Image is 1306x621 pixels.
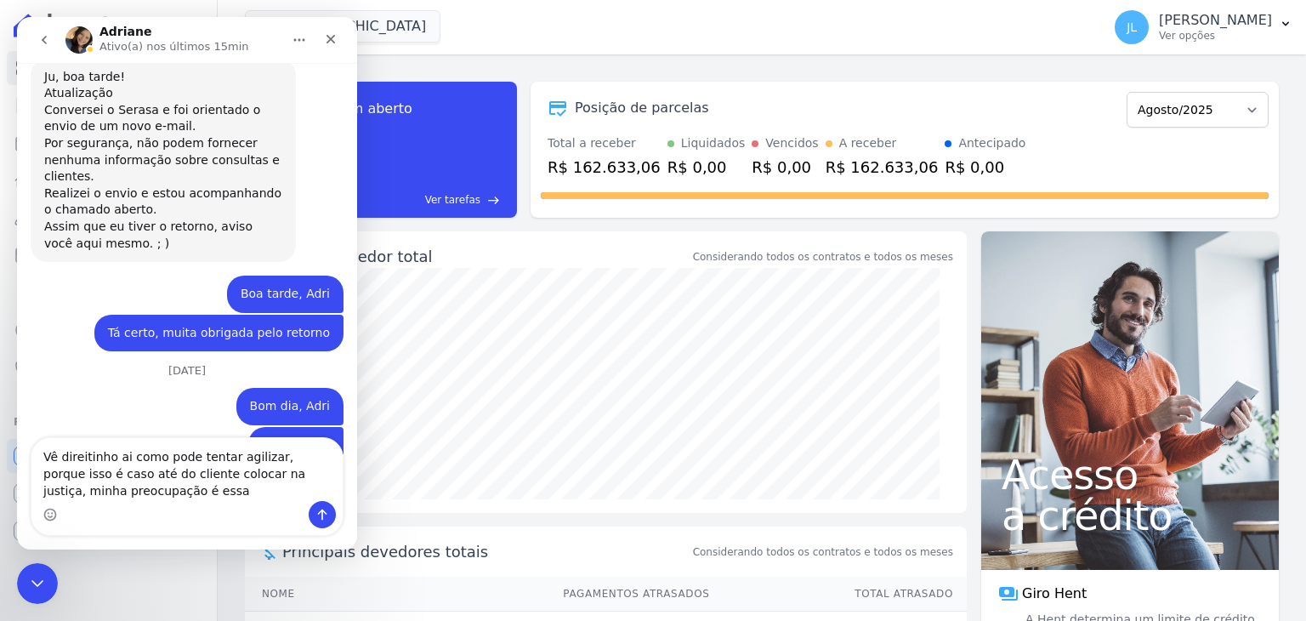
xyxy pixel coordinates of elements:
[14,259,326,298] div: Juliany diz…
[231,410,326,447] div: Tudo bem ?
[7,126,210,160] a: Parcelas
[487,194,500,207] span: east
[77,298,326,335] div: Tá certo, muita obrigada pelo retorno
[7,439,210,473] a: Recebíveis
[27,118,265,168] div: Por segurança, não podem fornecer nenhuma informação sobre consultas e clientes.
[7,350,210,385] a: Negativação
[14,42,326,259] div: Adriane diz…
[14,42,279,246] div: Ju, boa tarde!AtualizaçãoConversei o Serasa e foi orientado o envio de um novo e-mail.Por seguran...
[710,577,967,612] th: Total Atrasado
[7,476,210,510] a: Conta Hent
[7,88,210,122] a: Contratos
[27,85,265,118] div: Conversei o Serasa e foi orientado o envio de um novo e-mail.
[425,192,480,208] span: Ver tarefas
[752,156,818,179] div: R$ 0,00
[958,134,1025,152] div: Antecipado
[693,249,953,265] div: Considerando todos os contratos e todos os meses
[1159,29,1272,43] p: Ver opções
[292,484,319,511] button: Enviar uma mensagem
[282,540,690,563] span: Principais devedores totais
[27,202,265,235] div: Assim que eu tiver o retorno, aviso você aqui mesmo. ; )
[548,134,661,152] div: Total a receber
[17,17,357,550] iframe: Intercom live chat
[245,10,440,43] button: [GEOGRAPHIC_DATA]
[27,168,265,202] div: Realizei o envio e estou acompanhando o chamado aberto.
[14,421,326,484] textarea: Envie uma mensagem...
[1101,3,1306,51] button: JL [PERSON_NAME] Ver opções
[1127,21,1137,33] span: JL
[245,577,374,612] th: Nome
[210,259,326,296] div: Boa tarde, Adri
[224,269,313,286] div: Boa tarde, Adri
[1002,495,1258,536] span: a crédito
[298,7,329,37] div: Fechar
[233,381,313,398] div: Bom dia, Adri
[17,563,58,604] iframe: Intercom live chat
[1002,454,1258,495] span: Acesso
[667,156,746,179] div: R$ 0,00
[14,298,326,349] div: Juliany diz…
[14,412,203,432] div: Plataformas
[14,348,326,371] div: [DATE]
[374,577,711,612] th: Pagamentos Atrasados
[575,98,709,118] div: Posição de parcelas
[282,245,690,268] div: Saldo devedor total
[7,201,210,235] a: Clientes
[1022,584,1087,604] span: Giro Hent
[7,163,210,197] a: Lotes
[27,52,265,69] div: Ju, boa tarde!
[14,371,326,410] div: Juliany diz…
[91,308,313,325] div: Tá certo, muita obrigada pelo retorno
[7,313,210,347] a: Crédito
[27,68,265,85] div: Atualização
[14,410,326,449] div: Juliany diz…
[347,192,500,208] a: Ver tarefas east
[681,134,746,152] div: Liquidados
[7,238,210,272] a: Minha Carteira
[266,7,298,39] button: Início
[1159,12,1272,29] p: [PERSON_NAME]
[839,134,897,152] div: A receber
[548,156,661,179] div: R$ 162.633,06
[945,156,1025,179] div: R$ 0,00
[26,491,40,504] button: Selecionador de Emoji
[826,156,939,179] div: R$ 162.633,06
[7,276,210,310] a: Transferências
[693,544,953,560] span: Considerando todos os contratos e todos os meses
[82,21,232,38] p: Ativo(a) nos últimos 15min
[219,371,326,408] div: Bom dia, Adri
[7,51,210,85] a: Visão Geral
[765,134,818,152] div: Vencidos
